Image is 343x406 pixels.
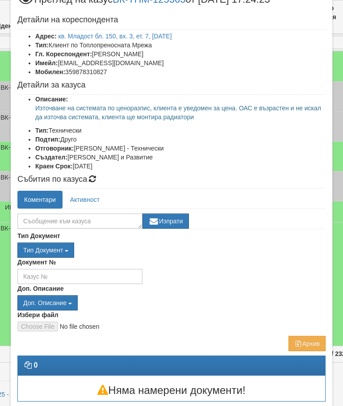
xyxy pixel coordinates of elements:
[33,361,38,369] strong: 0
[35,96,68,103] b: Описание:
[35,126,326,135] li: Технически
[35,153,326,162] li: [PERSON_NAME] и Развитие
[23,247,63,254] span: Тип Документ
[17,284,63,293] label: Доп. Описание
[35,135,326,144] li: Друго
[17,16,326,25] h4: Детайли на кореспондента
[17,191,63,209] a: Коментари
[35,162,326,171] li: [DATE]
[35,154,67,161] b: Създател:
[35,104,326,121] p: Източване на системата по ценоразпис, клиента е уведомен за цена. ОАС е възрастен и не искал да и...
[35,50,326,59] li: [PERSON_NAME]
[23,299,67,306] span: Доп. Описание
[17,243,74,258] button: Тип Документ
[35,144,326,153] li: [PERSON_NAME] - Технически
[17,81,326,90] h4: Детайли за казуса
[35,67,326,76] li: 359878310827
[17,269,142,284] input: Казус №
[35,33,57,40] b: Адрес:
[142,213,189,229] button: Изпрати
[35,59,58,67] b: Имейл:
[17,175,326,184] h4: Събития по казуса
[35,127,49,134] b: Тип:
[18,385,325,396] h3: Няма намерени документи!
[35,68,65,75] b: Мобилен:
[35,163,73,170] b: Краен Срок:
[17,295,326,310] div: Двоен клик, за изчистване на избраната стойност.
[35,59,326,67] li: [EMAIL_ADDRESS][DOMAIN_NAME]
[17,243,326,258] div: Двоен клик, за изчистване на избраната стойност.
[289,336,326,351] button: Архив
[35,136,60,143] b: Подтип:
[35,41,326,50] li: Клиент по Топлопреносната Мрежа
[35,42,49,49] b: Тип:
[63,191,106,209] a: Активност
[59,33,172,40] a: кв. Младост бл. 150, вх. 3, ет. 7, [DATE]
[17,231,60,240] label: Тип Документ
[35,145,74,152] b: Отговорник:
[17,295,78,310] button: Доп. Описание
[17,258,56,267] label: Документ №
[17,310,59,319] label: Избери файл
[35,50,92,58] b: Гл. Кореспондент:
